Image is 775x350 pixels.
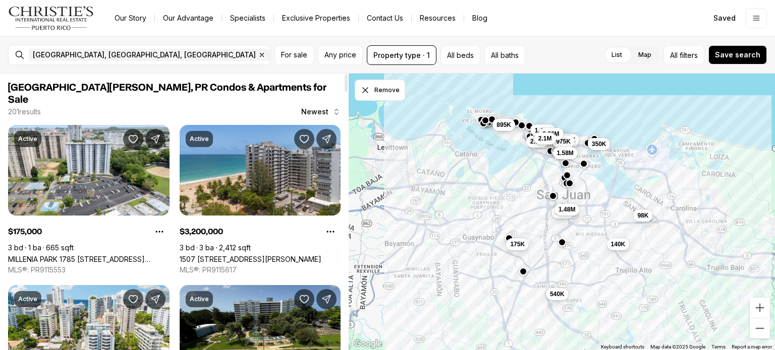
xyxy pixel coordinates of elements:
[180,255,321,263] a: 1507 ASHFORD #1202, SAN JUAN PR, 00911
[637,212,648,220] span: 98K
[496,121,511,129] span: 895K
[274,45,314,65] button: For sale
[316,129,337,149] button: Share Property
[295,102,347,122] button: Newest
[530,137,543,146] span: 2.7M
[145,129,165,149] button: Share Property
[359,11,411,25] button: Contact Us
[294,289,314,309] button: Save Property: 501-735354 COND LOS ALMENDROS #508-735354
[526,135,547,148] button: 2.7M
[294,129,314,149] button: Save Property: 1507 ASHFORD #1202
[106,11,154,25] a: Our Story
[510,240,525,248] span: 175K
[633,209,652,222] button: 98K
[464,11,495,25] a: Blog
[412,11,464,25] a: Resources
[274,11,358,25] a: Exclusive Properties
[591,140,606,148] span: 350K
[8,108,41,116] p: 201 results
[713,14,736,22] span: Saved
[506,238,529,250] button: 175K
[190,135,209,143] p: Active
[367,45,436,65] button: Property type · 1
[33,51,256,59] span: [GEOGRAPHIC_DATA], [GEOGRAPHIC_DATA], [GEOGRAPHIC_DATA]
[145,289,165,309] button: Share Property
[318,45,363,65] button: Any price
[281,51,307,59] span: For sale
[750,298,770,318] button: Zoom in
[320,222,341,242] button: Property options
[552,147,577,159] button: 1.58M
[190,295,209,303] p: Active
[663,45,704,65] button: Allfilters
[603,46,630,64] label: List
[670,50,678,60] span: All
[492,119,515,131] button: 895K
[650,344,705,349] span: Map data ©2025 Google
[534,126,551,134] span: 1.45M
[545,288,568,300] button: 540K
[538,134,551,143] span: 2.1M
[561,136,575,144] span: 585K
[559,205,575,214] span: 1.48M
[711,344,726,349] a: Terms (opens in new tab)
[557,134,579,146] button: 585K
[440,45,480,65] button: All beds
[555,203,579,216] button: 1.48M
[707,8,742,28] a: Saved
[549,290,564,298] span: 540K
[606,238,629,250] button: 140K
[18,295,37,303] p: Active
[630,46,659,64] label: Map
[123,289,143,309] button: Save Property: 1351 AVE. WILSON #202
[746,8,767,28] button: Open menu
[8,83,326,105] span: [GEOGRAPHIC_DATA][PERSON_NAME], PR Condos & Apartments for Sale
[123,129,143,149] button: Save Property: MILLENIA PARK 1785 CALLE J. FERRER Y FERRER 100 #Apt 1101
[484,45,525,65] button: All baths
[155,11,222,25] a: Our Advantage
[708,45,767,64] button: Save search
[355,80,405,101] button: Dismiss drawing
[680,50,698,60] span: filters
[8,6,94,30] img: logo
[534,132,556,145] button: 2.1M
[301,108,328,116] span: Newest
[538,128,563,140] button: 2.26M
[18,135,37,143] p: Active
[556,137,571,146] span: 975K
[542,130,559,138] span: 2.26M
[530,124,555,136] button: 1.45M
[552,135,575,148] button: 975K
[222,11,273,25] a: Specialists
[732,344,772,349] a: Report a map error
[324,51,356,59] span: Any price
[8,255,170,263] a: MILLENIA PARK 1785 CALLE J. FERRER Y FERRER 100 #Apt 1101, SAN JUAN, PR PR, 00921
[611,240,625,248] span: 140K
[551,206,574,219] button: 775K
[557,149,573,157] span: 1.58M
[149,222,170,242] button: Property options
[587,138,610,150] button: 350K
[715,51,760,59] span: Save search
[316,289,337,309] button: Share Property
